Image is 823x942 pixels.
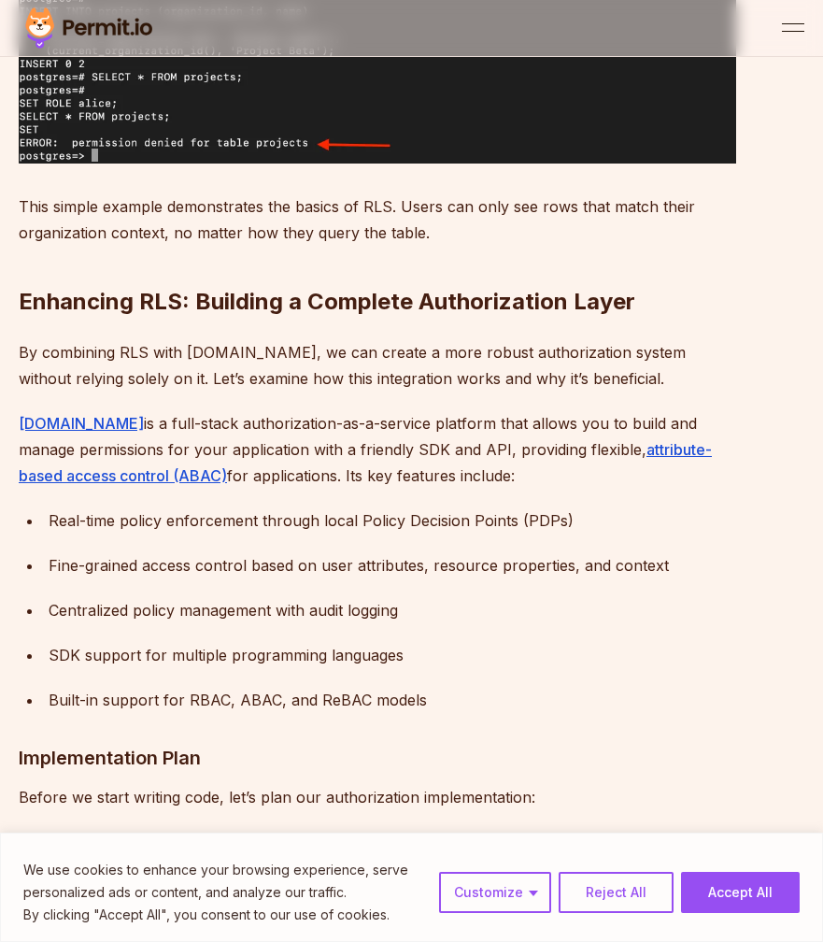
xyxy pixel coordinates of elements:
a: attribute-based access control (ABAC) [19,440,712,485]
p: This simple example demonstrates the basics of RLS. Users can only see rows that match their orga... [19,193,736,246]
div: Centralized policy management with audit logging [49,597,736,623]
button: Reject All [559,872,674,913]
h2: Enhancing RLS: Building a Complete Authorization Layer [19,212,736,317]
div: Real-time policy enforcement through local Policy Decision Points (PDPs) [49,507,736,534]
p: By clicking "Accept All", you consent to our use of cookies. [23,904,425,926]
div: Fine-grained access control based on user attributes, resource properties, and context [49,552,736,578]
h3: Implementation Plan [19,743,736,773]
p: By combining RLS with [DOMAIN_NAME], we can create a more robust authorization system without rel... [19,339,736,392]
img: Permit logo [19,4,159,52]
button: Accept All [681,872,800,913]
p: We use cookies to enhance your browsing experience, serve personalized ads or content, and analyz... [23,859,425,904]
div: SDK support for multiple programming languages [49,642,736,668]
p: is a full-stack authorization-as-a-service platform that allows you to build and manage permissio... [19,410,736,489]
p: Before we start writing code, let’s plan our authorization implementation: [19,784,736,810]
a: [DOMAIN_NAME] [19,414,144,433]
button: open menu [782,17,804,39]
button: Customize [439,872,551,913]
div: Built-in support for RBAC, ABAC, and ReBAC models [49,687,736,713]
